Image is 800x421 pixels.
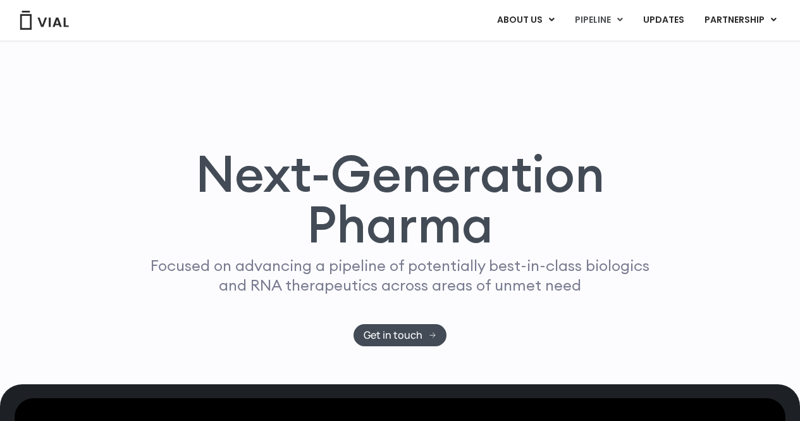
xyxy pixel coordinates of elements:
a: UPDATES [633,9,694,31]
p: Focused on advancing a pipeline of potentially best-in-class biologics and RNA therapeutics acros... [145,256,655,295]
img: Vial Logo [19,11,70,30]
a: ABOUT USMenu Toggle [487,9,564,31]
span: Get in touch [364,330,422,340]
a: PARTNERSHIPMenu Toggle [694,9,787,31]
a: PIPELINEMenu Toggle [565,9,632,31]
h1: Next-Generation Pharma [126,148,674,249]
a: Get in touch [354,324,446,346]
